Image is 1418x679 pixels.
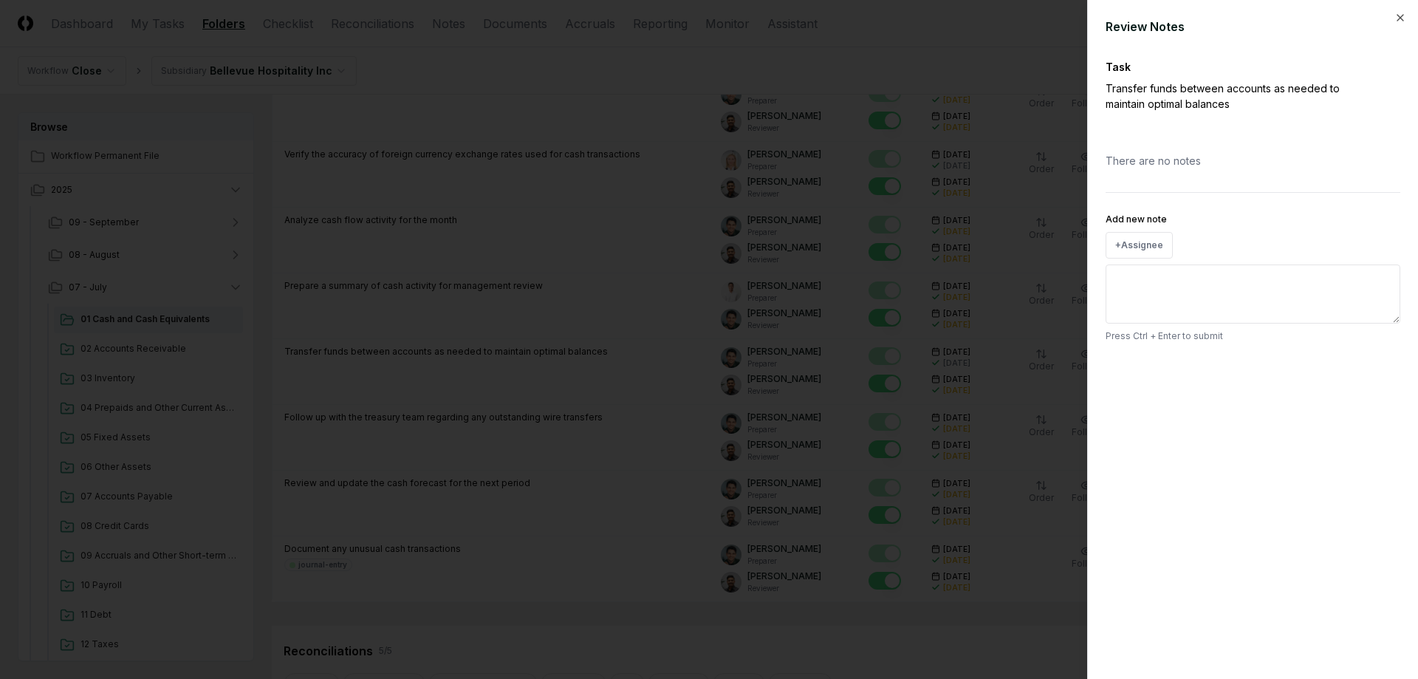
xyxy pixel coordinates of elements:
button: +Assignee [1106,232,1173,259]
label: Add new note [1106,214,1167,225]
div: Review Notes [1106,18,1400,35]
p: Transfer funds between accounts as needed to maintain optimal balances [1106,81,1349,112]
p: Press Ctrl + Enter to submit [1106,330,1400,343]
div: Task [1106,59,1400,75]
div: There are no notes [1106,141,1400,180]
